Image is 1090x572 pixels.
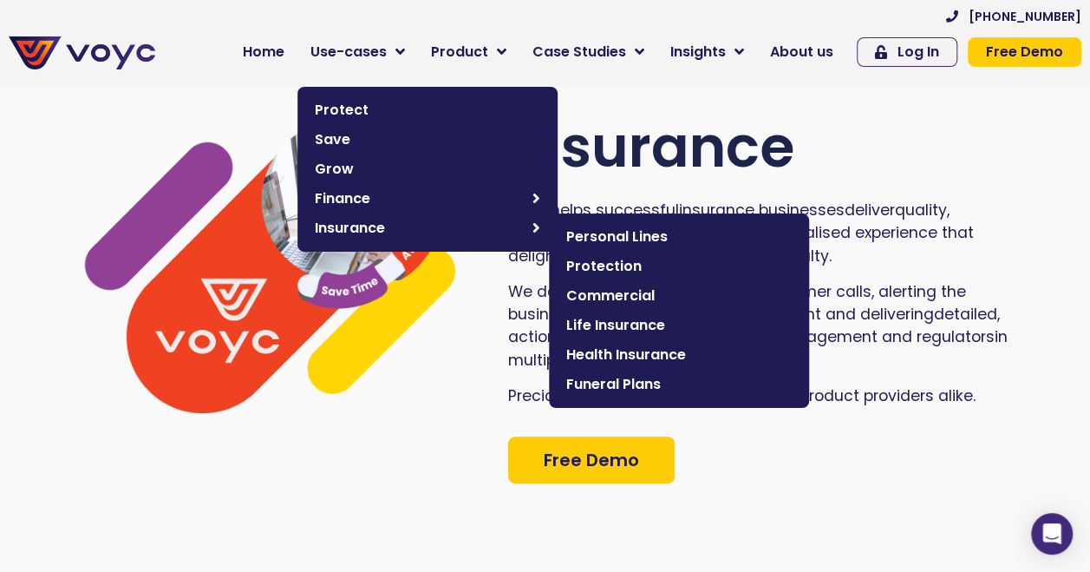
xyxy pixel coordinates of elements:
span: P [508,385,517,406]
a: Health Insurance [558,340,800,370]
span: Log In [897,45,939,59]
span: Protect [315,100,540,121]
span: [PHONE_NUMBER] [969,10,1081,23]
span: Funeral Plans [566,374,792,395]
span: Protection [566,256,792,277]
span: in multiple countries. [508,326,1008,370]
span: recious peace of mind [517,385,689,406]
span: s alike. [925,385,976,406]
img: voyc-full-logo [9,36,155,69]
span: Health Insurance [566,345,792,365]
span: quality [895,200,947,220]
span: that delights [508,222,974,266]
span: deliver [845,200,895,220]
a: Protect [306,95,549,125]
span: Free Demo [544,451,639,469]
a: Insurance [306,214,549,243]
a: Product [418,35,519,69]
span: Product [431,42,488,62]
a: Free Demo [968,37,1081,67]
span: detailed, actionable [508,304,1000,347]
span: About us [770,42,833,62]
span: Commercial [566,286,792,306]
a: Protection [558,252,800,281]
span: all [845,281,863,302]
span: insurance business [679,200,826,220]
a: Home [230,35,297,69]
a: Finance [306,184,549,214]
span: a personalised experience [738,222,937,243]
span: Insights [670,42,726,62]
a: Grow [306,155,549,184]
a: Commercial [558,281,800,311]
a: About us [757,35,846,69]
a: Free Demo [508,437,675,483]
span: Personal Lines [566,227,792,247]
div: Open Intercom Messenger [1031,513,1073,555]
a: Life Insurance [558,311,800,340]
span: product provider [800,385,925,406]
span: We do [508,281,557,302]
span: ering [896,304,934,325]
span: Finance [315,188,524,209]
span: es [826,200,845,220]
h2: Insurance [508,114,1009,181]
span: Free Demo [986,45,1063,59]
span: Use-cases [310,42,387,62]
a: [PHONE_NUMBER] [946,10,1081,23]
a: Save [306,125,549,155]
a: Funeral Plans [558,370,800,399]
span: Insurance [315,218,524,239]
a: Case Studies [519,35,657,69]
span: . [829,246,832,266]
a: Log In [857,37,957,67]
span: Grow [315,159,540,180]
span: Life Insurance [566,315,792,336]
span: Save [315,129,540,150]
span: Home [243,42,284,62]
a: Personal Lines [558,222,800,252]
span: s [986,326,995,347]
span: Voyc helps successful [508,200,679,220]
span: Case Studies [532,42,626,62]
span: for management and regulator [746,326,986,347]
a: Use-cases [297,35,418,69]
span: s, alerting the business whenever something’s not right and deliv [508,281,966,325]
a: Insights [657,35,757,69]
